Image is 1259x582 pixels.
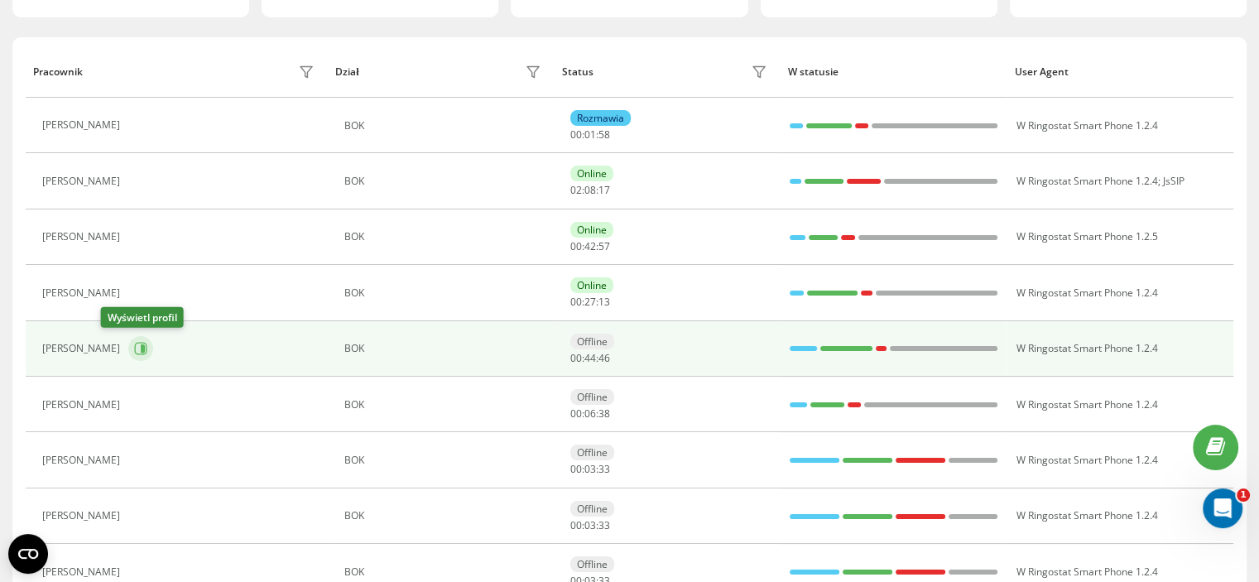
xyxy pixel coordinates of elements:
[1016,174,1157,188] span: W Ringostat Smart Phone 1.2.4
[788,66,999,78] div: W statusie
[584,518,596,532] span: 03
[344,231,545,243] div: BOK
[344,566,545,578] div: BOK
[598,127,610,142] span: 58
[344,510,545,522] div: BOK
[570,518,582,532] span: 00
[598,295,610,309] span: 13
[598,518,610,532] span: 33
[584,127,596,142] span: 01
[101,307,184,328] div: Wyświetl profil
[598,462,610,476] span: 33
[570,389,614,405] div: Offline
[1162,174,1184,188] span: JsSIP
[1016,565,1157,579] span: W Ringostat Smart Phone 1.2.4
[562,66,593,78] div: Status
[570,353,610,364] div: : :
[584,351,596,365] span: 44
[1016,229,1157,243] span: W Ringostat Smart Phone 1.2.5
[42,176,124,187] div: [PERSON_NAME]
[570,464,610,475] div: : :
[570,351,582,365] span: 00
[42,119,124,131] div: [PERSON_NAME]
[570,110,631,126] div: Rozmawia
[584,462,596,476] span: 03
[1016,453,1157,467] span: W Ringostat Smart Phone 1.2.4
[1016,397,1157,411] span: W Ringostat Smart Phone 1.2.4
[335,66,358,78] div: Dział
[42,455,124,466] div: [PERSON_NAME]
[570,166,613,181] div: Online
[598,239,610,253] span: 57
[570,445,614,460] div: Offline
[598,406,610,421] span: 38
[570,334,614,349] div: Offline
[570,277,613,293] div: Online
[33,66,83,78] div: Pracownik
[598,183,610,197] span: 17
[344,176,545,187] div: BOK
[570,127,582,142] span: 00
[584,406,596,421] span: 06
[570,129,610,141] div: : :
[598,351,610,365] span: 46
[344,287,545,299] div: BOK
[1015,66,1226,78] div: User Agent
[570,295,582,309] span: 00
[42,566,124,578] div: [PERSON_NAME]
[570,296,610,308] div: : :
[1203,488,1242,528] iframe: Intercom live chat
[584,295,596,309] span: 27
[570,520,610,531] div: : :
[8,534,48,574] button: Open CMP widget
[1016,508,1157,522] span: W Ringostat Smart Phone 1.2.4
[1016,118,1157,132] span: W Ringostat Smart Phone 1.2.4
[570,239,582,253] span: 00
[584,183,596,197] span: 08
[344,399,545,411] div: BOK
[570,556,614,572] div: Offline
[1016,286,1157,300] span: W Ringostat Smart Phone 1.2.4
[42,510,124,522] div: [PERSON_NAME]
[42,287,124,299] div: [PERSON_NAME]
[344,343,545,354] div: BOK
[570,222,613,238] div: Online
[1237,488,1250,502] span: 1
[344,455,545,466] div: BOK
[570,501,614,517] div: Offline
[570,183,582,197] span: 02
[570,185,610,196] div: : :
[42,399,124,411] div: [PERSON_NAME]
[570,408,610,420] div: : :
[584,239,596,253] span: 42
[570,406,582,421] span: 00
[570,462,582,476] span: 00
[42,231,124,243] div: [PERSON_NAME]
[344,120,545,132] div: BOK
[570,241,610,253] div: : :
[42,343,124,354] div: [PERSON_NAME]
[1016,341,1157,355] span: W Ringostat Smart Phone 1.2.4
